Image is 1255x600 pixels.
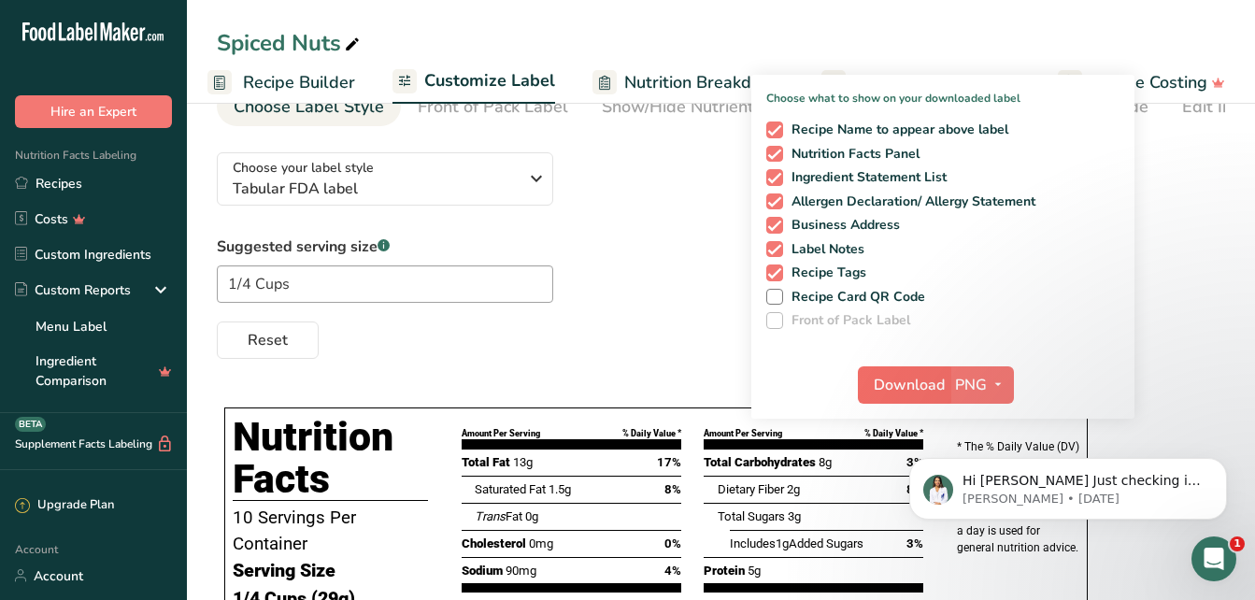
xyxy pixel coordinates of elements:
div: BETA [15,417,46,432]
span: 5g [748,564,761,578]
a: Recipe Costing [1058,62,1225,104]
span: 3g [788,509,801,523]
span: Includes Added Sugars [730,536,863,550]
span: Total Sugars [718,509,785,523]
p: Choose what to show on your downloaded label [751,75,1134,107]
span: Serving Size [233,557,335,585]
div: Choose Label Style [234,94,384,120]
span: Recipe Tags [783,264,867,281]
i: Trans [475,509,506,523]
div: Amount Per Serving [704,427,782,440]
span: Total Fat [462,455,510,469]
div: Spiced Nuts [217,26,364,60]
span: Notes & Attachments [853,70,1020,95]
span: Recipe Card QR Code [783,289,926,306]
span: Total Carbohydrates [704,455,816,469]
div: Show/Hide Nutrients [602,94,763,120]
span: Fat [475,509,522,523]
span: Nutrition Breakdown [624,70,784,95]
div: Front of Pack Label [418,94,568,120]
button: Hire an Expert [15,95,172,128]
div: Amount Per Serving [462,427,540,440]
iframe: Intercom live chat [1191,536,1236,581]
span: Protein [704,564,745,578]
a: Customize Label [392,60,555,105]
span: Tabular FDA label [233,178,518,200]
span: 90mg [506,564,536,578]
div: Upgrade Plan [15,496,114,515]
span: 17% [657,453,681,472]
iframe: Intercom notifications message [881,419,1255,550]
span: Reset [248,329,288,351]
p: 10 Servings Per Container [233,505,428,557]
button: PNG [949,366,1014,404]
h1: Nutrition Facts [233,416,428,501]
span: Ingredient Statement List [783,169,948,186]
span: Allergen Declaration/ Allergy Statement [783,193,1036,210]
span: 2g [787,482,800,496]
span: 0g [525,509,538,523]
span: 0mg [529,536,553,550]
span: PNG [955,374,987,396]
span: Front of Pack Label [783,312,911,329]
span: Sodium [462,564,503,578]
span: Nutrition Facts Panel [783,146,920,163]
span: Customize Label [424,68,555,93]
span: Choose your label style [233,158,374,178]
span: 0% [664,535,681,553]
label: Suggested serving size [217,236,553,258]
button: Reset [217,321,319,359]
a: Notes & Attachments [821,62,1020,104]
span: 1g [776,536,789,550]
span: 8% [664,480,681,499]
span: 8g [819,455,832,469]
div: % Daily Value * [864,427,923,440]
span: Download [874,374,945,396]
span: 1.5g [549,482,571,496]
span: Saturated Fat [475,482,546,496]
div: % Daily Value * [622,427,681,440]
span: Recipe Builder [243,70,355,95]
div: Custom Reports [15,280,131,300]
span: 4% [664,562,681,580]
span: Dietary Fiber [718,482,784,496]
span: 1 [1230,536,1245,551]
button: Choose your label style Tabular FDA label [217,152,553,206]
span: Cholesterol [462,536,526,550]
a: Recipe Builder [207,62,355,104]
span: Recipe Costing [1093,70,1207,95]
span: Business Address [783,217,901,234]
span: Label Notes [783,241,865,258]
span: 13g [513,455,533,469]
button: Download [858,366,949,404]
a: Nutrition Breakdown [592,62,784,104]
span: Recipe Name to appear above label [783,121,1009,138]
